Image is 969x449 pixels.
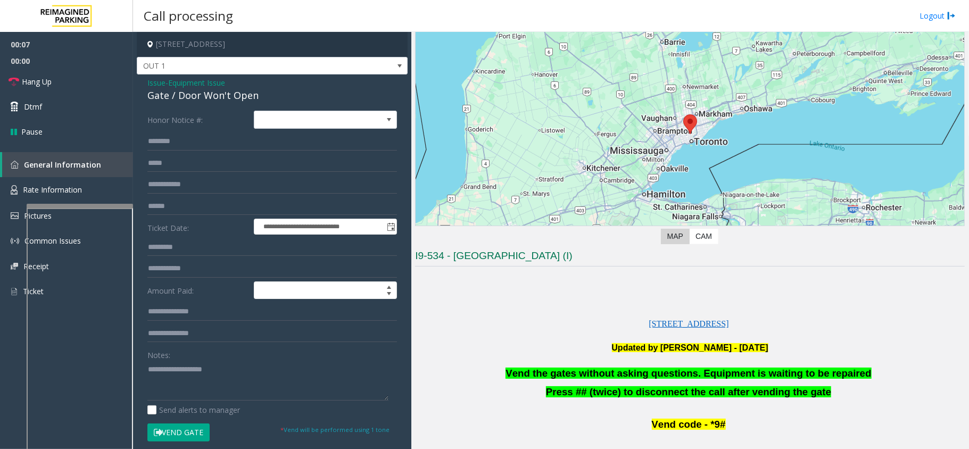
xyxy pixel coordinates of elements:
[649,320,729,328] a: [STREET_ADDRESS]
[11,161,19,169] img: 'icon'
[23,286,44,296] span: Ticket
[147,77,165,88] span: Issue
[147,404,240,415] label: Send alerts to manager
[23,185,82,195] span: Rate Information
[165,78,225,88] span: -
[385,219,396,234] span: Toggle popup
[24,236,81,246] span: Common Issues
[24,211,52,221] span: Pictures
[689,229,718,244] label: CAM
[546,386,831,397] span: Press ## (twice) to disconnect the call after vending the gate
[11,287,18,296] img: 'icon'
[168,77,225,88] span: Equipment Issue
[506,368,871,379] span: Vend the gates without asking questions. Equipment is waiting to be repaired
[21,126,43,137] span: Pause
[22,76,52,87] span: Hang Up
[652,419,726,430] span: Vend code - *9#
[11,212,19,219] img: 'icon'
[147,346,170,361] label: Notes:
[415,249,965,267] h3: I9-534 - [GEOGRAPHIC_DATA] (I)
[11,263,18,270] img: 'icon'
[137,32,408,57] h4: [STREET_ADDRESS]
[683,114,697,134] div: 2200 Yonge Street, Toronto, ON
[382,290,396,299] span: Decrease value
[23,261,49,271] span: Receipt
[137,57,353,74] span: OUT 1
[24,101,42,112] span: Dtmf
[11,237,19,245] img: 'icon'
[947,10,956,21] img: logout
[280,426,390,434] small: Vend will be performed using 1 tone
[138,3,238,29] h3: Call processing
[147,423,210,442] button: Vend Gate
[2,152,133,177] a: General Information
[661,229,690,244] label: Map
[649,319,729,328] span: [STREET_ADDRESS]
[612,343,768,352] b: Updated by [PERSON_NAME] - [DATE]
[145,281,251,300] label: Amount Paid:
[147,88,397,103] div: Gate / Door Won't Open
[145,111,251,129] label: Honor Notice #:
[382,282,396,290] span: Increase value
[11,185,18,195] img: 'icon'
[24,160,101,170] span: General Information
[145,219,251,235] label: Ticket Date:
[920,10,956,21] a: Logout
